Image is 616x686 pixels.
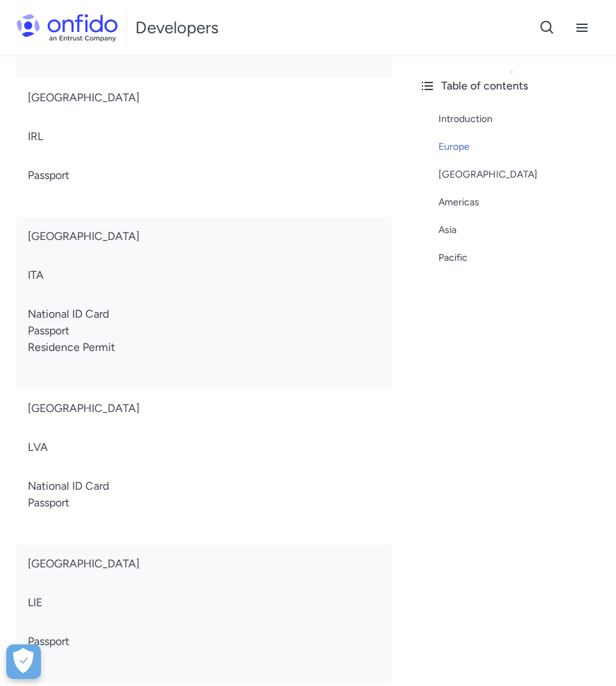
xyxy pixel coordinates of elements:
button: Open navigation menu button [565,10,599,45]
a: Asia [438,222,605,239]
svg: Open navigation menu button [574,19,590,36]
a: Introduction [438,111,605,128]
a: Pacific [438,250,605,266]
td: Passport [17,156,391,195]
h1: Developers [135,17,219,39]
a: Americas [438,194,605,211]
td: National ID Card Passport Residence Permit [17,295,391,367]
img: Onfido Logo [17,14,118,42]
td: LVA [17,428,391,467]
div: Cookie Preferences [6,644,41,679]
td: LIE [17,583,391,622]
td: ITA [17,256,391,295]
svg: Open search button [539,19,556,36]
a: Europe [438,139,605,155]
td: [GEOGRAPHIC_DATA] [17,544,391,583]
div: Table of contents [419,78,605,94]
button: Open search button [530,10,565,45]
button: Open Preferences [6,644,41,679]
a: [GEOGRAPHIC_DATA] [438,166,605,183]
td: IRL [17,117,391,156]
td: [GEOGRAPHIC_DATA] [17,78,391,117]
td: [GEOGRAPHIC_DATA] [17,217,391,256]
td: National ID Card Passport [17,467,391,522]
td: Passport [17,622,391,661]
td: [GEOGRAPHIC_DATA] [17,389,391,428]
